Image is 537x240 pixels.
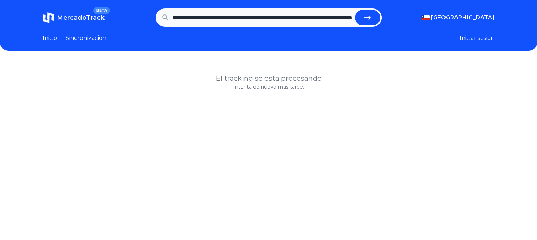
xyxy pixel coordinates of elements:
[57,14,105,22] span: MercadoTrack
[43,12,105,23] a: MercadoTrackBETA
[43,83,495,90] p: Intenta de nuevo más tarde.
[66,34,106,42] a: Sincronizacion
[43,73,495,83] h1: El tracking se esta procesando
[43,34,57,42] a: Inicio
[421,13,495,22] button: [GEOGRAPHIC_DATA]
[43,12,54,23] img: MercadoTrack
[93,7,110,14] span: BETA
[431,13,495,22] span: [GEOGRAPHIC_DATA]
[460,34,495,42] button: Iniciar sesion
[421,15,430,20] img: Chile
